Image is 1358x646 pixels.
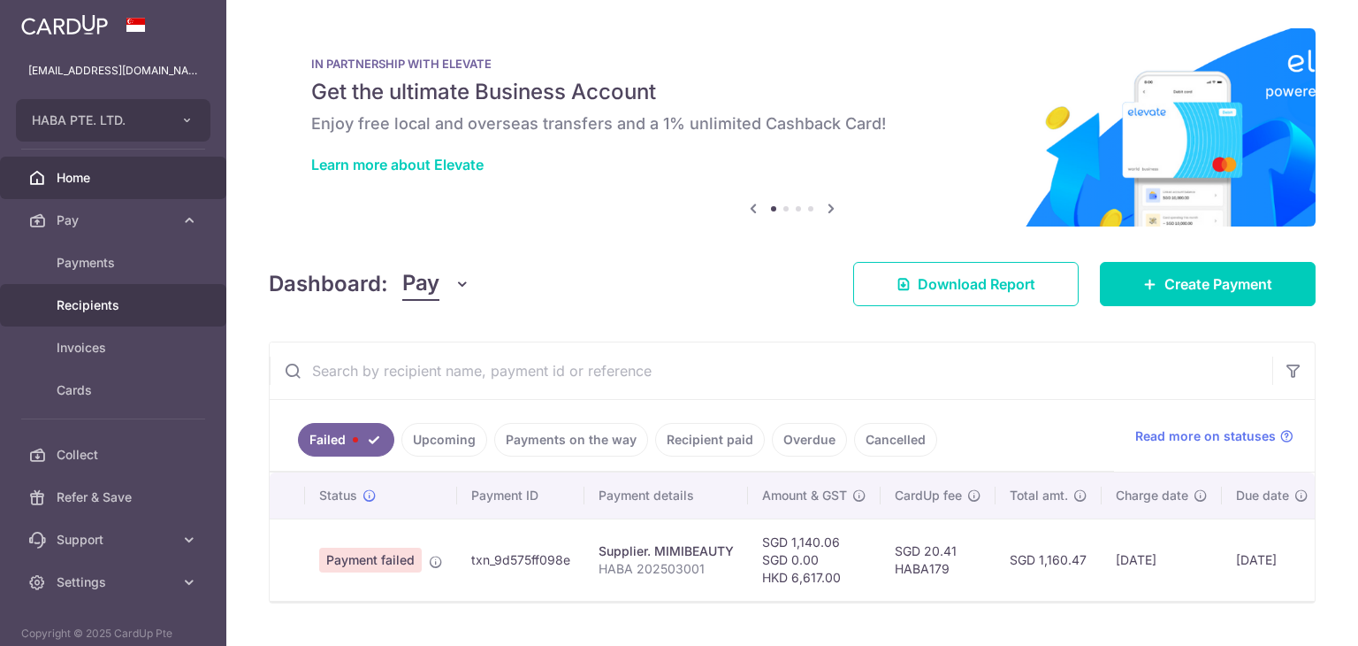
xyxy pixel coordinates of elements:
[762,487,847,504] span: Amount & GST
[1116,487,1188,504] span: Charge date
[311,156,484,173] a: Learn more about Elevate
[57,381,173,399] span: Cards
[28,62,198,80] p: [EMAIL_ADDRESS][DOMAIN_NAME]
[57,339,173,357] span: Invoices
[57,488,173,506] span: Refer & Save
[584,473,748,519] th: Payment details
[1164,273,1272,295] span: Create Payment
[32,112,163,129] span: HABA PTE. LTD.
[599,560,734,578] p: HABA 202503001
[311,57,1273,71] p: IN PARTNERSHIP WITH ELEVATE
[457,519,584,601] td: txn_9d575ff098e
[895,487,962,504] span: CardUp fee
[854,423,937,457] a: Cancelled
[599,542,734,560] div: Supplier. MIMIBEAUTY
[40,12,76,28] span: Help
[1222,519,1323,601] td: [DATE]
[311,78,1273,106] h5: Get the ultimate Business Account
[57,254,173,272] span: Payments
[269,268,388,300] h4: Dashboard:
[1236,487,1289,504] span: Due date
[57,211,173,229] span: Pay
[57,446,173,464] span: Collect
[57,169,173,187] span: Home
[270,342,1272,399] input: Search by recipient name, payment id or reference
[748,519,881,601] td: SGD 1,140.06 SGD 0.00 HKD 6,617.00
[311,113,1273,135] h6: Enjoy free local and overseas transfers and a 1% unlimited Cashback Card!
[996,519,1102,601] td: SGD 1,160.47
[1135,427,1293,445] a: Read more on statuses
[881,519,996,601] td: SGD 20.41 HABA179
[1100,262,1316,306] a: Create Payment
[655,423,765,457] a: Recipient paid
[402,267,470,301] button: Pay
[16,99,210,142] button: HABA PTE. LTD.
[401,423,487,457] a: Upcoming
[1010,487,1068,504] span: Total amt.
[57,531,173,549] span: Support
[402,267,439,301] span: Pay
[494,423,648,457] a: Payments on the way
[1135,427,1276,445] span: Read more on statuses
[918,273,1035,295] span: Download Report
[21,14,108,35] img: CardUp
[319,548,422,573] span: Payment failed
[1102,519,1222,601] td: [DATE]
[853,262,1079,306] a: Download Report
[772,423,847,457] a: Overdue
[319,487,357,504] span: Status
[298,423,394,457] a: Failed
[57,296,173,314] span: Recipients
[457,473,584,519] th: Payment ID
[269,28,1316,227] img: Renovation banner
[57,573,173,591] span: Settings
